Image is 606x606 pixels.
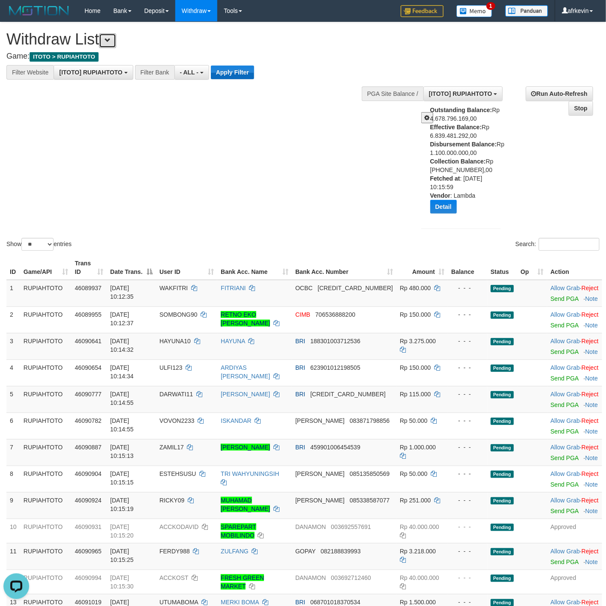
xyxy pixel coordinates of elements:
div: - - - [451,284,484,292]
span: Copy 693818855456 to clipboard [318,285,393,291]
div: Rp 4.678.796.169,00 Rp 6.839.481.292,00 Rp 1.100.000.000,00 Rp [PHONE_NUMBER],00 : [DATE] 10:15:5... [430,106,507,220]
td: 7 [6,439,20,466]
span: VOVON2233 [159,417,195,424]
a: Send PGA [551,375,579,382]
a: [PERSON_NAME] [221,444,270,451]
span: BRI [295,444,305,451]
h1: Withdraw List [6,31,396,48]
span: Copy 082188839993 to clipboard [321,548,360,555]
span: BRI [295,338,305,345]
td: · [547,359,602,386]
a: Allow Grab [551,311,580,318]
div: - - - [451,363,484,372]
a: Note [585,375,598,382]
b: Collection Balance: [430,158,486,165]
span: Copy 003692557691 to clipboard [331,523,371,530]
a: SPAREPART MOBILINDO [221,523,256,539]
a: FRESH GREEN MARKET [221,574,264,590]
span: 46090777 [75,391,102,398]
th: Amount: activate to sort column ascending [396,255,448,280]
span: · [551,417,582,424]
span: 46090924 [75,497,102,504]
a: TRI WAHYUNINGSIH [221,470,279,477]
span: Pending [491,285,514,292]
span: 46090654 [75,364,102,371]
span: · [551,338,582,345]
span: · [551,497,582,504]
span: 46090965 [75,548,102,555]
span: Rp 50.000 [400,470,428,477]
a: Reject [582,364,599,371]
span: WAKFITRI [159,285,188,291]
td: RUPIAHTOTO [20,519,72,543]
a: Reject [582,417,599,424]
span: Pending [491,524,514,531]
span: Rp 40.000.000 [400,574,439,581]
th: Trans ID: activate to sort column ascending [72,255,107,280]
b: Outstanding Balance: [430,107,492,113]
td: RUPIAHTOTO [20,413,72,439]
span: Copy 085135850569 to clipboard [350,470,390,477]
span: · [551,470,582,477]
b: Vendor [430,192,450,199]
th: Status [487,255,517,280]
span: 46090931 [75,523,102,530]
h4: Game: [6,52,396,61]
td: RUPIAHTOTO [20,543,72,570]
div: - - - [451,573,484,582]
span: Pending [491,391,514,398]
a: HAYUNA [221,338,245,345]
span: Copy 188301003712536 to clipboard [310,338,360,345]
div: Filter Bank [135,65,174,80]
span: CIMB [295,311,310,318]
td: RUPIAHTOTO [20,333,72,359]
a: Allow Grab [551,285,580,291]
span: 46091019 [75,599,102,606]
span: Rp 150.000 [400,364,431,371]
td: 3 [6,333,20,359]
span: Pending [491,338,514,345]
span: · [551,364,582,371]
span: BRI [295,364,305,371]
td: RUPIAHTOTO [20,359,72,386]
th: User ID: activate to sort column ascending [156,255,217,280]
button: [ITOTO] RUPIAHTOTO [54,65,133,80]
span: · [551,311,582,318]
span: DARWATI11 [159,391,193,398]
span: Rp 3.275.000 [400,338,436,345]
a: Allow Grab [551,338,580,345]
button: Apply Filter [211,65,254,79]
th: Balance [448,255,487,280]
span: [DATE] 10:15:13 [110,444,134,459]
span: HAYUNA10 [159,338,191,345]
td: RUPIAHTOTO [20,439,72,466]
button: Open LiveChat chat widget [3,3,29,29]
th: Date Trans.: activate to sort column descending [107,255,156,280]
span: [DATE] 10:12:35 [110,285,134,300]
span: ITOTO > RUPIAHTOTO [30,52,99,62]
button: - ALL - [174,65,209,80]
span: SOMBONG90 [159,311,198,318]
span: DANAMON [295,523,326,530]
span: [DATE] 10:14:55 [110,391,134,406]
a: Allow Grab [551,364,580,371]
a: Allow Grab [551,599,580,606]
span: Rp 150.000 [400,311,431,318]
span: Rp 3.218.000 [400,548,436,555]
span: ACCKOST [159,574,188,581]
a: Send PGA [551,428,579,435]
a: FITRIANI [221,285,246,291]
span: [DATE] 10:14:55 [110,417,134,433]
div: - - - [451,443,484,452]
span: Copy 459901006454539 to clipboard [310,444,360,451]
div: - - - [451,496,484,505]
span: 46090887 [75,444,102,451]
span: Copy 083871798856 to clipboard [350,417,390,424]
a: Send PGA [551,454,579,461]
span: 46090782 [75,417,102,424]
a: ARDIYAS [PERSON_NAME] [221,364,270,380]
span: ZAMIL17 [159,444,184,451]
td: 8 [6,466,20,492]
td: · [547,492,602,519]
td: · [547,333,602,359]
